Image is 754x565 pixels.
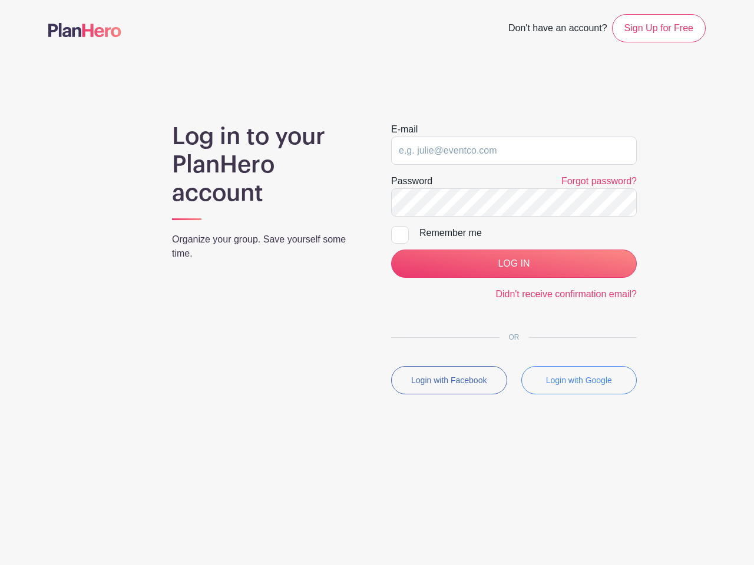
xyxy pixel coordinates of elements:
small: Login with Facebook [411,375,487,385]
div: Remember me [419,226,637,240]
label: Password [391,174,432,188]
input: e.g. julie@eventco.com [391,137,637,165]
h1: Log in to your PlanHero account [172,122,363,207]
button: Login with Facebook [391,366,507,394]
span: OR [500,333,529,341]
a: Didn't receive confirmation email? [495,289,637,299]
label: E-mail [391,122,418,137]
a: Forgot password? [561,176,637,186]
span: Don't have an account? [508,16,607,42]
small: Login with Google [546,375,612,385]
button: Login with Google [521,366,637,394]
img: logo-507f7623f17ff9eddc593b1ce0a138ce2505c220e1c5a4e2b4648c50719b7d32.svg [48,23,121,37]
a: Sign Up for Free [612,14,706,42]
p: Organize your group. Save yourself some time. [172,232,363,261]
input: LOG IN [391,250,637,278]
